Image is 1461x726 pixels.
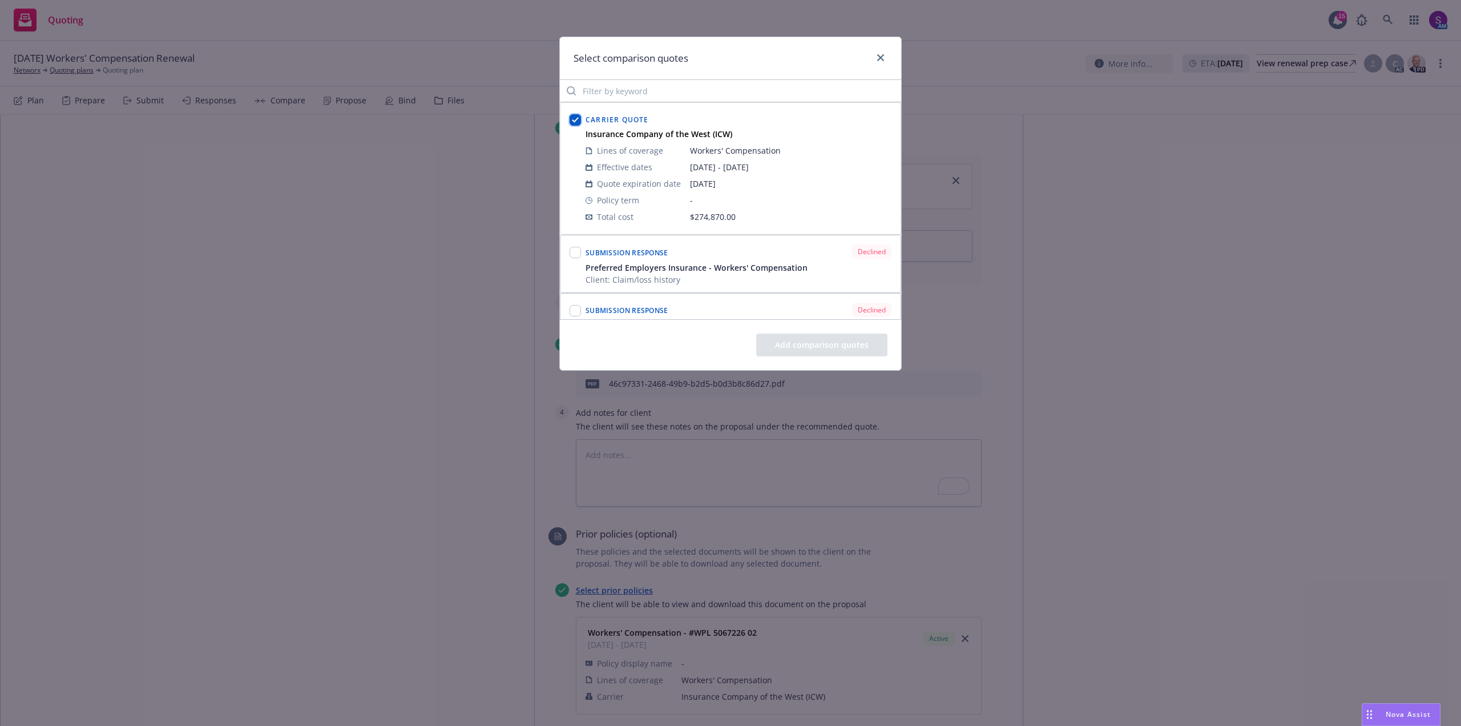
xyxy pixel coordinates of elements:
span: Workers' Compensation [690,145,891,157]
div: Declined [852,303,891,317]
button: Nova Assist [1362,703,1440,726]
span: Submission response [586,306,668,315]
span: $274,870.00 [690,211,736,222]
div: Drag to move [1362,704,1377,725]
button: Preferred Employers Insurance - Workers' Compensation [586,262,808,274]
strong: Insurance Company of the West (ICW) [586,129,732,139]
button: Travelers Insurance - Workers' Compensation [586,319,762,331]
span: Lines of coverage [597,145,663,157]
h1: Select comparison quotes [574,51,688,66]
span: Total cost [597,211,633,223]
input: Filter by keyword [560,79,901,102]
span: Carrier Quote [586,115,649,125]
span: Submission response [586,248,668,258]
div: Declined [852,244,891,259]
span: - [690,194,891,206]
a: close [874,51,887,65]
span: [DATE] - [DATE] [690,161,891,173]
span: Quote expiration date [597,178,681,190]
span: Policy term [597,194,639,206]
span: Nova Assist [1386,709,1431,719]
span: [DATE] [690,178,891,190]
span: Client: Claim/loss history [586,274,808,286]
span: Effective dates [597,161,652,173]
